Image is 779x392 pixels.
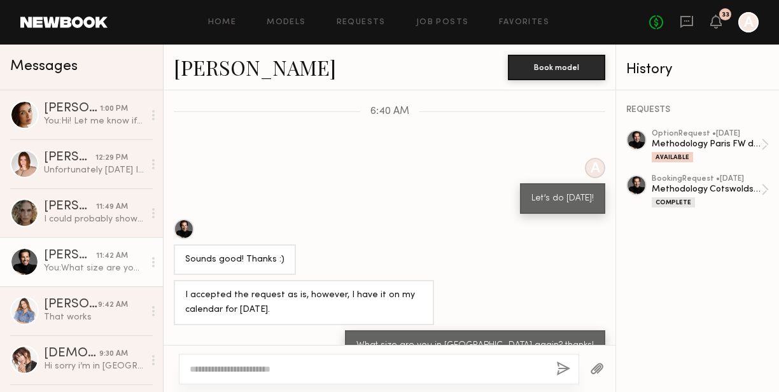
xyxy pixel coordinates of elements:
div: booking Request • [DATE] [652,175,761,183]
span: 6:40 AM [370,106,409,117]
div: What size are you in [GEOGRAPHIC_DATA] again? thanks! [356,339,594,353]
a: optionRequest •[DATE]Methodology Paris FW dropAvailable [652,130,769,162]
a: Favorites [499,18,549,27]
div: Sounds good! Thanks :) [185,253,284,267]
div: That works [44,311,144,323]
a: Book model [508,61,605,72]
a: Requests [337,18,386,27]
div: [PERSON_NAME] [44,151,95,164]
div: You: What size are you in [GEOGRAPHIC_DATA] again? thanks! [44,262,144,274]
div: Hi sorry i’m in [GEOGRAPHIC_DATA] until the 28th. I would love to in the future. [44,360,144,372]
div: Methodology Paris FW drop [652,138,761,150]
span: Messages [10,59,78,74]
div: 12:29 PM [95,152,128,164]
div: 11:42 AM [96,250,128,262]
div: 9:42 AM [98,299,128,311]
div: 33 [722,11,729,18]
div: 1:00 PM [100,103,128,115]
div: Available [652,152,693,162]
div: option Request • [DATE] [652,130,761,138]
a: Models [267,18,305,27]
a: Home [208,18,237,27]
div: REQUESTS [626,106,769,115]
div: [DEMOGRAPHIC_DATA][PERSON_NAME] [44,347,99,360]
div: I accepted the request as is, however, I have it on my calendar for [DATE]. [185,288,423,318]
div: You: Hi! Let me know if I need to send this somewhere else! xx [44,115,144,127]
div: Complete [652,197,695,207]
div: 11:49 AM [96,201,128,213]
div: [PERSON_NAME] [44,298,98,311]
div: [PERSON_NAME] [44,249,96,262]
a: Job Posts [416,18,469,27]
a: [PERSON_NAME] [174,53,336,81]
div: [PERSON_NAME] [44,200,96,213]
a: A [738,12,759,32]
div: Let’s do [DATE]! [531,192,594,206]
div: 9:30 AM [99,348,128,360]
div: Methodology Cotswolds Shoot [652,183,761,195]
div: I could probably show up to you, where would the location be? [44,213,144,225]
div: Unfortunately [DATE] I have another shoot is there another day available? [44,164,144,176]
div: [PERSON_NAME] [44,102,100,115]
button: Book model [508,55,605,80]
a: bookingRequest •[DATE]Methodology Cotswolds ShootComplete [652,175,769,207]
div: History [626,62,769,77]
